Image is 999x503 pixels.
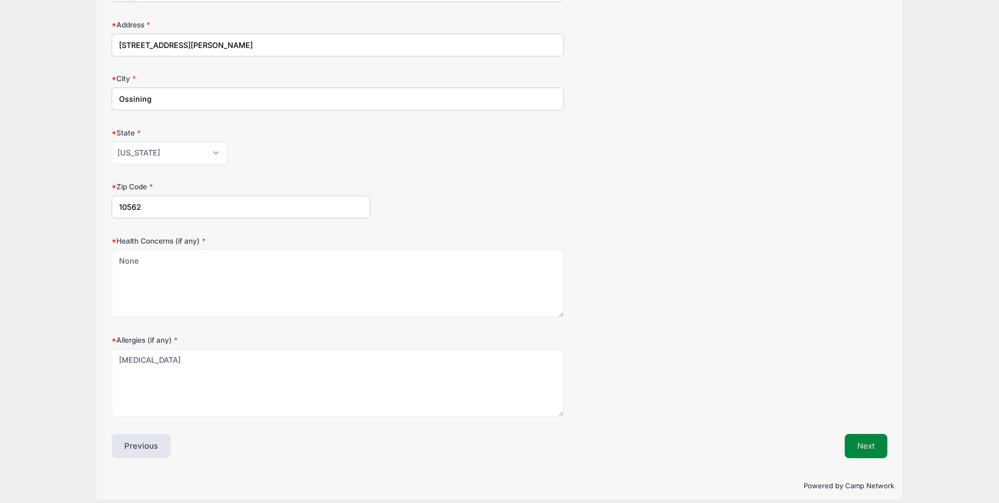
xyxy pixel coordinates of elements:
[112,181,370,192] label: Zip Code
[845,434,887,458] button: Next
[112,236,370,246] label: Health Concerns (if any)
[112,335,370,345] label: Allergies (if any)
[112,128,370,138] label: State
[105,481,894,491] p: Powered by Camp Network
[112,73,370,84] label: City
[112,20,370,30] label: Address
[112,434,171,458] button: Previous
[112,196,370,218] input: xxxxx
